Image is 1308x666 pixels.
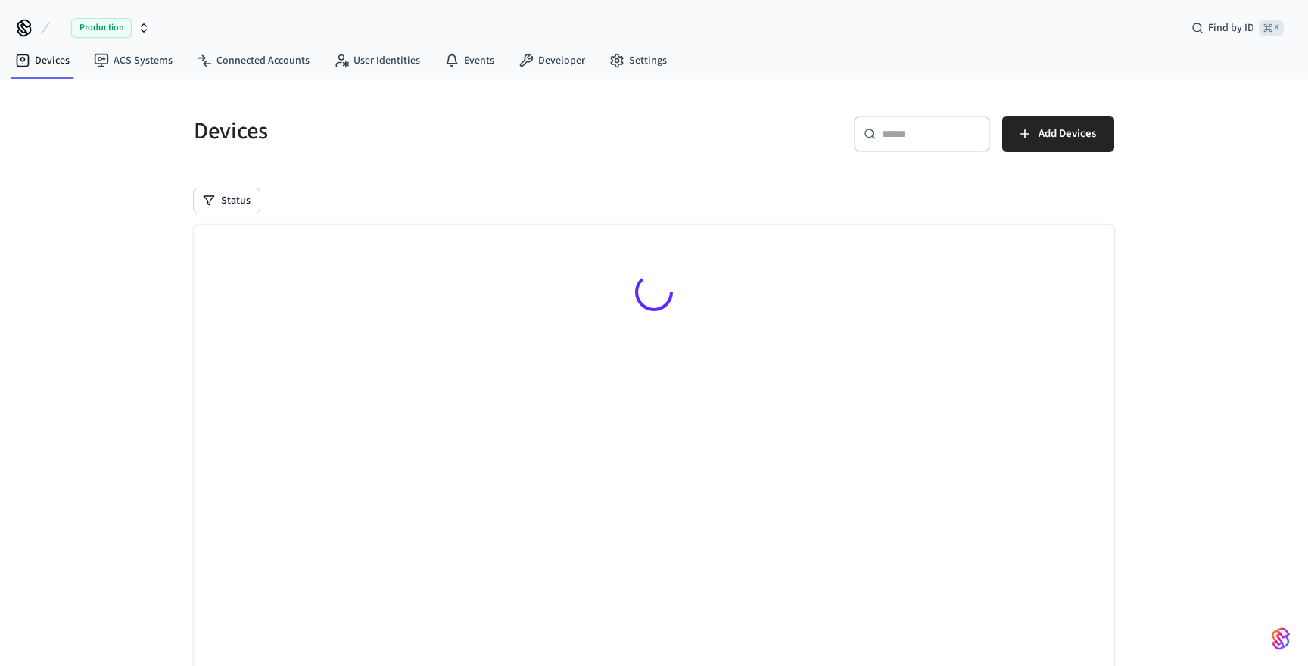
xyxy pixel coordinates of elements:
a: Connected Accounts [185,47,322,74]
span: Add Devices [1039,124,1096,144]
a: User Identities [322,47,432,74]
a: Devices [3,47,82,74]
button: Status [194,188,260,213]
a: Settings [597,47,679,74]
span: Find by ID [1208,20,1254,36]
div: Find by ID⌘ K [1179,14,1296,42]
img: SeamLogoGradient.69752ec5.svg [1272,627,1290,651]
a: Developer [506,47,597,74]
button: Add Devices [1002,116,1114,152]
span: Production [71,18,132,38]
a: Events [432,47,506,74]
h5: Devices [194,116,645,147]
a: ACS Systems [82,47,185,74]
span: ⌘ K [1259,20,1284,36]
